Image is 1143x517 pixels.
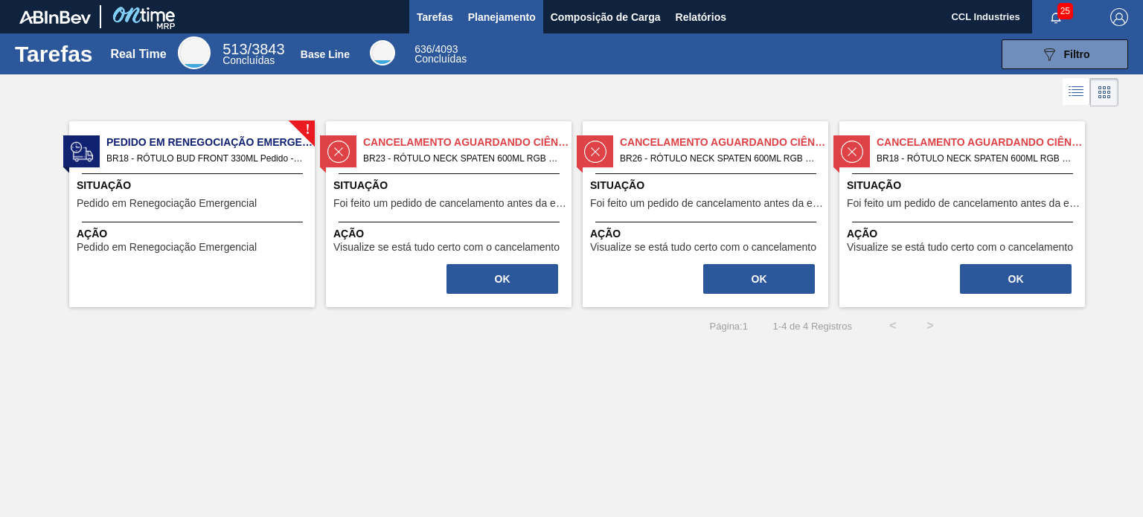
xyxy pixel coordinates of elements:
div: Completar tarefa: 30348565 [445,263,560,295]
span: Ação [590,226,825,242]
button: > [912,307,949,344]
div: Visão em Lista [1063,78,1090,106]
div: Real Time [178,36,211,69]
img: status [327,141,350,163]
span: Cancelamento aguardando ciência [877,135,1085,150]
span: Foi feito um pedido de cancelamento antes da etapa de aguardando faturamento [847,198,1081,209]
div: Real Time [110,48,166,61]
span: Situação [77,178,311,193]
span: BR18 - RÓTULO NECK SPATEN 600ML RGB Pedido - 2041708 [877,150,1073,167]
span: Situação [590,178,825,193]
span: Situação [333,178,568,193]
img: status [841,141,863,163]
span: Relatórios [676,8,726,26]
span: Foi feito um pedido de cancelamento antes da etapa de aguardando faturamento [590,198,825,209]
span: Página : 1 [710,321,748,332]
span: / 3843 [222,41,284,57]
span: Cancelamento aguardando ciência [620,135,828,150]
img: Logout [1110,8,1128,26]
span: Visualize se está tudo certo com o cancelamento [333,242,560,253]
span: ! [305,124,310,135]
button: OK [960,264,1072,294]
span: 1 - 4 de 4 Registros [770,321,852,332]
div: Completar tarefa: 30349229 [702,263,816,295]
span: Foi feito um pedido de cancelamento antes da etapa de aguardando faturamento [333,198,568,209]
div: Base Line [370,40,395,65]
button: < [874,307,912,344]
span: BR23 - RÓTULO NECK SPATEN 600ML RGB Pedido - 2042380 [363,150,560,167]
button: OK [703,264,815,294]
span: Concluídas [222,54,275,66]
span: Ação [847,226,1081,242]
span: Cancelamento aguardando ciência [363,135,571,150]
span: Tarefas [417,8,453,26]
img: status [71,141,93,163]
span: / 4093 [414,43,458,55]
span: Ação [77,226,311,242]
span: 25 [1057,3,1073,19]
span: Visualize se está tudo certo com o cancelamento [847,242,1073,253]
span: Composição de Carga [551,8,661,26]
span: Ação [333,226,568,242]
img: TNhmsLtSVTkK8tSr43FrP2fwEKptu5GPRR3wAAAABJRU5ErkJggg== [19,10,91,24]
span: Pedido em Renegociação Emergencial [106,135,315,150]
button: Notificações [1032,7,1080,28]
span: Planejamento [468,8,536,26]
span: BR18 - RÓTULO BUD FRONT 330ML Pedido - 2042364 [106,150,303,167]
span: Concluídas [414,53,467,65]
span: Situação [847,178,1081,193]
div: Visão em Cards [1090,78,1118,106]
span: Visualize se está tudo certo com o cancelamento [590,242,816,253]
span: Pedido em Renegociação Emergencial [77,242,257,253]
span: 513 [222,41,247,57]
div: Base Line [414,45,467,64]
div: Completar tarefa: 30351428 [958,263,1073,295]
button: Filtro [1002,39,1128,69]
img: status [584,141,606,163]
div: Base Line [301,48,350,60]
span: BR26 - RÓTULO NECK SPATEN 600ML RGB Pedido - 2042377 [620,150,816,167]
button: OK [446,264,558,294]
span: 636 [414,43,432,55]
span: Pedido em Renegociação Emergencial [77,198,257,209]
div: Real Time [222,43,284,65]
h1: Tarefas [15,45,93,62]
span: Filtro [1064,48,1090,60]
